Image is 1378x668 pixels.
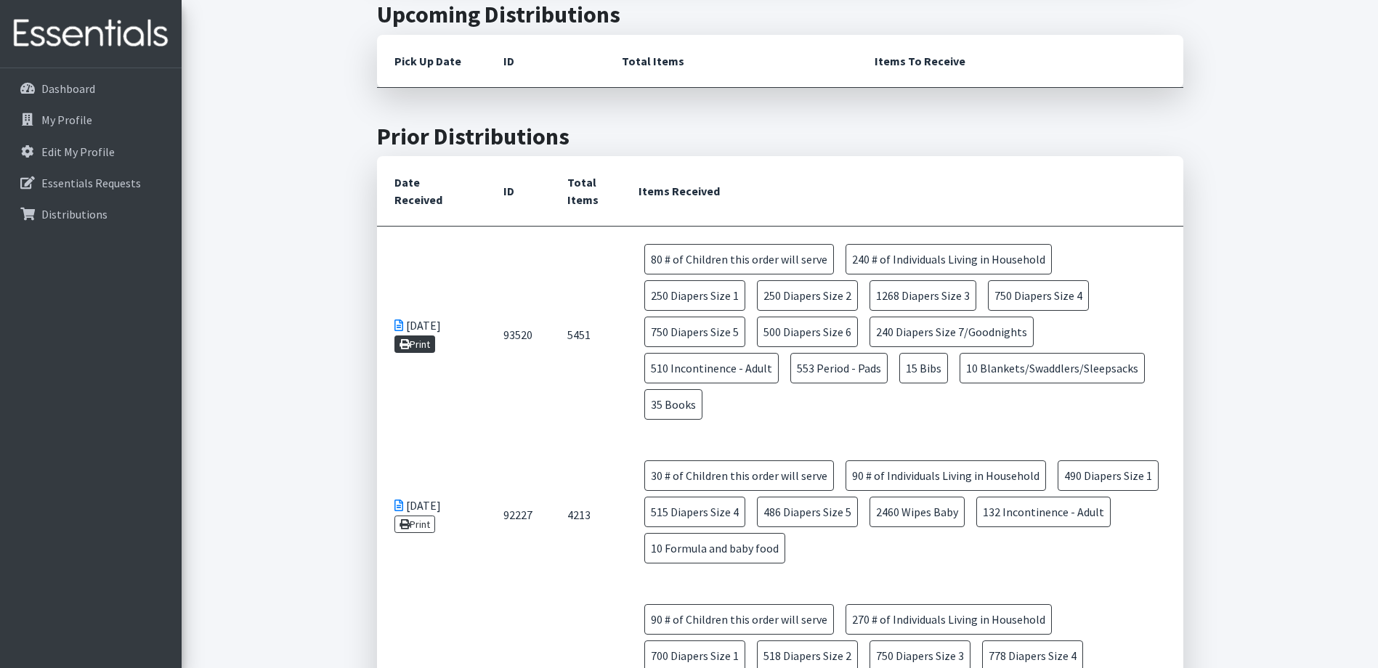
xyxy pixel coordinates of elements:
[870,280,976,311] span: 1268 Diapers Size 3
[377,443,486,587] td: [DATE]
[644,353,779,383] span: 510 Incontinence - Adult
[41,81,95,96] p: Dashboard
[550,156,622,227] th: Total Items
[644,533,785,563] span: 10 Formula and baby food
[41,207,108,221] p: Distributions
[550,443,622,587] td: 4213
[486,156,550,227] th: ID
[6,200,176,229] a: Distributions
[846,604,1052,635] span: 270 # of Individuals Living in Household
[644,604,834,635] span: 90 # of Children this order will serve
[846,244,1052,274] span: 240 # of Individuals Living in Household
[757,280,858,311] span: 250 Diapers Size 2
[377,35,486,88] th: Pick Up Date
[790,353,888,383] span: 553 Period - Pads
[41,176,141,190] p: Essentials Requests
[757,317,858,347] span: 500 Diapers Size 6
[644,244,834,274] span: 80 # of Children this order will serve
[6,168,176,197] a: Essentials Requests
[870,317,1034,347] span: 240 Diapers Size 7/Goodnights
[486,227,550,444] td: 93520
[486,443,550,587] td: 92227
[6,137,176,166] a: Edit My Profile
[846,460,1046,491] span: 90 # of Individuals Living in Household
[644,460,834,491] span: 30 # of Children this order will serve
[1058,460,1159,491] span: 490 Diapers Size 1
[976,497,1111,527] span: 132 Incontinence - Adult
[6,105,176,134] a: My Profile
[604,35,857,88] th: Total Items
[988,280,1089,311] span: 750 Diapers Size 4
[377,123,1183,150] h2: Prior Distributions
[394,516,436,533] a: Print
[377,156,486,227] th: Date Received
[394,335,436,353] a: Print
[644,317,745,347] span: 750 Diapers Size 5
[960,353,1145,383] span: 10 Blankets/Swaddlers/Sleepsacks
[41,144,115,159] p: Edit My Profile
[870,497,965,527] span: 2460 Wipes Baby
[857,35,1183,88] th: Items To Receive
[41,113,92,127] p: My Profile
[550,227,622,444] td: 5451
[377,1,1183,28] h2: Upcoming Distributions
[486,35,604,88] th: ID
[377,227,486,444] td: [DATE]
[644,280,745,311] span: 250 Diapers Size 1
[899,353,948,383] span: 15 Bibs
[621,156,1183,227] th: Items Received
[6,9,176,58] img: HumanEssentials
[757,497,858,527] span: 486 Diapers Size 5
[6,74,176,103] a: Dashboard
[644,497,745,527] span: 515 Diapers Size 4
[644,389,702,420] span: 35 Books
